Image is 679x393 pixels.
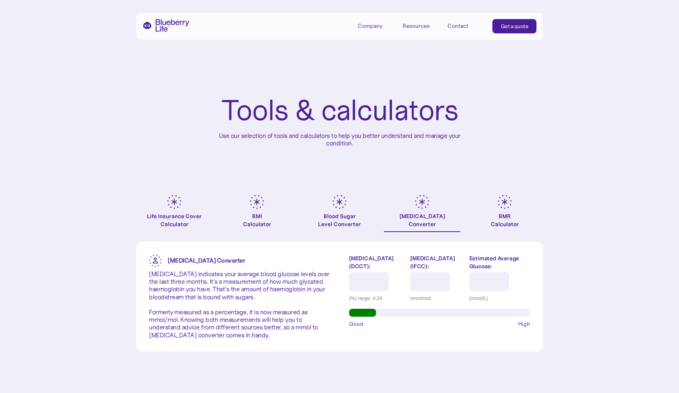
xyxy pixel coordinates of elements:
[358,23,382,29] div: Company
[384,195,460,232] a: [MEDICAL_DATA]Converter
[149,270,330,339] p: [MEDICAL_DATA] indicates your average blood glucose levels over the last three months. It’s a mea...
[467,195,543,232] a: BMRCalculator
[403,23,430,29] div: Resources
[492,19,537,33] a: Get a quote
[243,212,271,228] div: BMI Calculator
[358,19,394,32] div: Company
[469,294,530,302] div: (mmol/L)
[301,195,378,232] a: Blood SugarLevel Converter
[349,254,404,270] label: [MEDICAL_DATA] (DCCT):
[448,23,468,29] div: Contact
[469,254,530,270] label: Estimated Average Glucose:
[518,320,530,328] span: High
[221,95,458,126] h1: Tools & calculators
[168,256,245,264] strong: [MEDICAL_DATA] Converter
[349,294,404,302] div: (%) range: 4-24
[501,22,529,30] div: Get a quote
[136,212,212,228] div: Life Insurance Cover Calculator
[318,212,361,228] div: Blood Sugar Level Converter
[136,195,212,232] a: Life Insurance Cover Calculator
[219,195,295,232] a: BMICalculator
[399,212,445,228] div: [MEDICAL_DATA] Converter
[410,294,463,302] div: mmol/mol
[491,212,519,228] div: BMR Calculator
[448,19,483,32] a: Contact
[403,19,438,32] div: Resources
[143,19,189,32] a: home
[212,132,467,147] p: Use our selection of tools and calculators to help you better understand and manage your condition.
[410,254,463,270] label: [MEDICAL_DATA] (IFCC):
[349,320,363,328] span: Good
